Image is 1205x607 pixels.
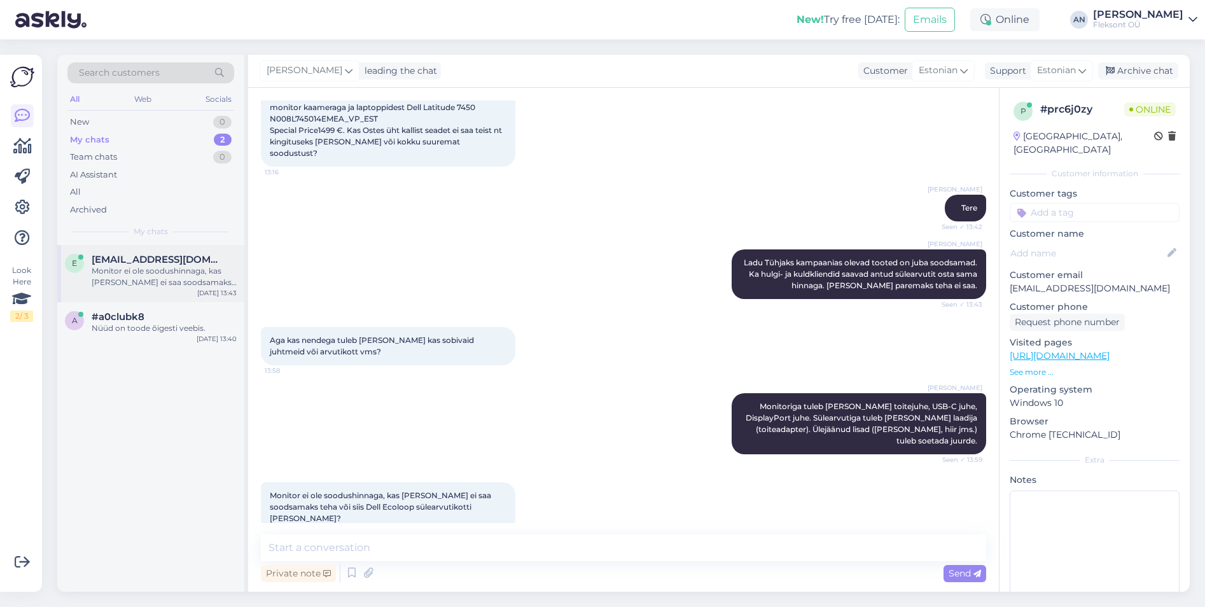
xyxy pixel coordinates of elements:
[70,204,107,216] div: Archived
[1010,336,1180,349] p: Visited pages
[928,185,982,194] span: [PERSON_NAME]
[92,265,237,288] div: Monitor ei ole soodushinnaga, kas [PERSON_NAME] ei saa soodsamaks teha või siis Dell Ecoloop süle...
[1040,102,1124,117] div: # prc6j0zy
[213,151,232,164] div: 0
[928,239,982,249] span: [PERSON_NAME]
[72,316,78,325] span: a
[79,66,160,80] span: Search customers
[1010,314,1125,331] div: Request phone number
[1010,203,1180,222] input: Add a tag
[70,169,117,181] div: AI Assistant
[935,222,982,232] span: Seen ✓ 13:42
[70,116,89,129] div: New
[197,334,237,344] div: [DATE] 13:40
[1093,20,1183,30] div: Fleksont OÜ
[797,12,900,27] div: Try free [DATE]:
[1010,428,1180,442] p: Chrome [TECHNICAL_ID]
[935,300,982,309] span: Seen ✓ 13:43
[70,134,109,146] div: My chats
[270,491,493,523] span: Monitor ei ole soodushinnaga, kas [PERSON_NAME] ei saa soodsamaks teha või siis Dell Ecoloop süle...
[270,80,504,158] span: Tere! Soovin koju uut, vaikset, töökindlat ja silmasõbralikku lahendust. Vaatasin monitoridest De...
[1010,454,1180,466] div: Extra
[214,134,232,146] div: 2
[203,91,234,108] div: Socials
[134,226,168,237] span: My chats
[1010,269,1180,282] p: Customer email
[265,366,312,375] span: 13:58
[265,167,312,177] span: 13:16
[949,568,981,579] span: Send
[746,401,979,445] span: Monitoriga tuleb [PERSON_NAME] toitejuhe, USB-C juhe, DisplayPort juhe. Sülearvutiga tuleb [PERSO...
[270,335,476,356] span: Aga kas nendega tuleb [PERSON_NAME] kas sobivaid juhtmeid või arvutikott vms?
[1037,64,1076,78] span: Estonian
[1010,415,1180,428] p: Browser
[797,13,824,25] b: New!
[1010,396,1180,410] p: Windows 10
[935,455,982,464] span: Seen ✓ 13:59
[985,64,1026,78] div: Support
[1070,11,1088,29] div: AN
[261,565,336,582] div: Private note
[1010,227,1180,241] p: Customer name
[858,64,908,78] div: Customer
[970,8,1040,31] div: Online
[92,254,224,265] span: epp.kikas@gmail.com
[1010,246,1165,260] input: Add name
[1010,168,1180,179] div: Customer information
[1013,130,1154,157] div: [GEOGRAPHIC_DATA], [GEOGRAPHIC_DATA]
[1010,350,1110,361] a: [URL][DOMAIN_NAME]
[1010,282,1180,295] p: [EMAIL_ADDRESS][DOMAIN_NAME]
[1010,383,1180,396] p: Operating system
[1093,10,1197,30] a: [PERSON_NAME]Fleksont OÜ
[10,310,33,322] div: 2 / 3
[1010,473,1180,487] p: Notes
[72,258,77,268] span: e
[267,64,342,78] span: [PERSON_NAME]
[928,383,982,393] span: [PERSON_NAME]
[67,91,82,108] div: All
[1093,10,1183,20] div: [PERSON_NAME]
[1010,366,1180,378] p: See more ...
[92,311,144,323] span: #a0clubk8
[1010,300,1180,314] p: Customer phone
[1124,102,1176,116] span: Online
[92,323,237,334] div: Nüüd on toode õigesti veebis.
[744,258,979,290] span: Ladu Tühjaks kampaanias olevad tooted on juba soodsamad. Ka hulgi- ja kuldkliendid saavad antud s...
[70,186,81,199] div: All
[359,64,437,78] div: leading the chat
[1010,187,1180,200] p: Customer tags
[905,8,955,32] button: Emails
[213,116,232,129] div: 0
[10,65,34,89] img: Askly Logo
[919,64,958,78] span: Estonian
[961,203,977,213] span: Tere
[132,91,154,108] div: Web
[70,151,117,164] div: Team chats
[197,288,237,298] div: [DATE] 13:43
[1020,106,1026,116] span: p
[1098,62,1178,80] div: Archive chat
[10,265,33,322] div: Look Here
